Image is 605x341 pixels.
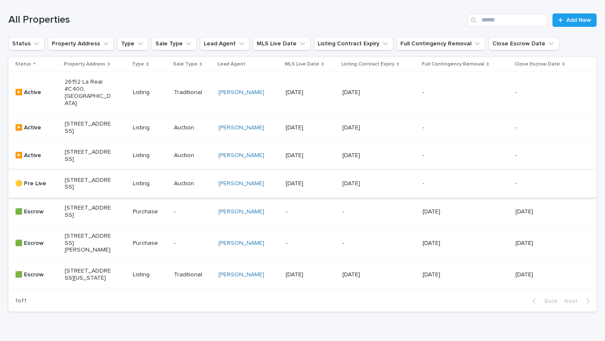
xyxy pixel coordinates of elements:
[552,13,597,27] a: Add New
[516,271,562,278] p: [DATE]
[15,271,58,278] p: 🟩 Escrow
[516,208,562,215] p: [DATE]
[48,37,114,50] button: Property Address
[8,198,597,226] tr: 🟩 Escrow[STREET_ADDRESS]Purchase-[PERSON_NAME] --[DATE][DATE]
[133,240,167,247] p: Purchase
[314,37,393,50] button: Listing Contract Expiry
[8,114,597,142] tr: ▶️ Active[STREET_ADDRESS]ListingAuction[PERSON_NAME] [DATE][DATE]--
[342,240,389,247] p: -
[173,60,197,69] p: Sale Type
[65,205,111,219] p: [STREET_ADDRESS]
[152,37,197,50] button: Sale Type
[8,226,597,260] tr: 🟩 Escrow[STREET_ADDRESS][PERSON_NAME]Purchase-[PERSON_NAME] --[DATE][DATE]
[8,72,597,114] tr: ▶️ Active26152 La Real #C400, [GEOGRAPHIC_DATA]ListingTraditional[PERSON_NAME] [DATE][DATE]--
[286,271,332,278] p: [DATE]
[15,60,31,69] p: Status
[342,60,395,69] p: Listing Contract Expiry
[286,124,332,131] p: [DATE]
[15,124,58,131] p: ▶️ Active
[515,60,560,69] p: Close Escrow Date
[218,124,264,131] a: [PERSON_NAME]
[65,177,111,191] p: [STREET_ADDRESS]
[218,180,264,187] a: [PERSON_NAME]
[200,37,250,50] button: Lead Agent
[422,60,484,69] p: Full Contingency Removal
[65,149,111,163] p: [STREET_ADDRESS]
[516,240,562,247] p: [DATE]
[65,268,111,282] p: [STREET_ADDRESS][US_STATE]
[526,297,561,305] button: Back
[218,89,264,96] a: [PERSON_NAME]
[423,89,469,96] p: -
[342,271,389,278] p: [DATE]
[342,180,389,187] p: [DATE]
[8,142,597,170] tr: ▶️ Active[STREET_ADDRESS]ListingAuction[PERSON_NAME] [DATE][DATE]--
[561,297,597,305] button: Next
[8,37,45,50] button: Status
[564,298,583,304] span: Next
[65,79,111,107] p: 26152 La Real #C400, [GEOGRAPHIC_DATA]
[8,291,33,311] p: 1 of 1
[133,89,167,96] p: Listing
[174,180,212,187] p: Auction
[516,152,562,159] p: -
[286,89,332,96] p: [DATE]
[516,124,562,131] p: -
[342,208,389,215] p: -
[65,121,111,135] p: [STREET_ADDRESS]
[286,208,332,215] p: -
[285,60,319,69] p: MLS Live Date
[8,170,597,198] tr: 🟡 Pre Live[STREET_ADDRESS]ListingAuction[PERSON_NAME] [DATE][DATE]--
[253,37,310,50] button: MLS Live Date
[15,240,58,247] p: 🟩 Escrow
[132,60,144,69] p: Type
[489,37,559,50] button: Close Escrow Date
[286,240,332,247] p: -
[516,89,562,96] p: -
[516,180,562,187] p: -
[539,298,558,304] span: Back
[133,124,167,131] p: Listing
[566,17,591,23] span: Add New
[15,208,58,215] p: 🟩 Escrow
[174,89,212,96] p: Traditional
[342,89,389,96] p: [DATE]
[64,60,105,69] p: Property Address
[133,152,167,159] p: Listing
[423,240,469,247] p: [DATE]
[133,180,167,187] p: Listing
[174,240,212,247] p: -
[218,152,264,159] a: [PERSON_NAME]
[218,240,264,247] a: [PERSON_NAME]
[286,152,332,159] p: [DATE]
[218,271,264,278] a: [PERSON_NAME]
[397,37,485,50] button: Full Contingency Removal
[218,60,245,69] p: Lead Agent
[174,124,212,131] p: Auction
[174,208,212,215] p: -
[15,180,58,187] p: 🟡 Pre Live
[8,14,464,26] h1: All Properties
[423,271,469,278] p: [DATE]
[15,152,58,159] p: ▶️ Active
[117,37,148,50] button: Type
[423,180,469,187] p: -
[286,180,332,187] p: [DATE]
[65,233,111,254] p: [STREET_ADDRESS][PERSON_NAME]
[218,208,264,215] a: [PERSON_NAME]
[8,261,597,289] tr: 🟩 Escrow[STREET_ADDRESS][US_STATE]ListingTraditional[PERSON_NAME] [DATE][DATE][DATE][DATE]
[342,124,389,131] p: [DATE]
[468,13,547,27] input: Search
[423,124,469,131] p: -
[174,271,212,278] p: Traditional
[15,89,58,96] p: ▶️ Active
[342,152,389,159] p: [DATE]
[423,208,469,215] p: [DATE]
[133,271,167,278] p: Listing
[174,152,212,159] p: Auction
[133,208,167,215] p: Purchase
[423,152,469,159] p: -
